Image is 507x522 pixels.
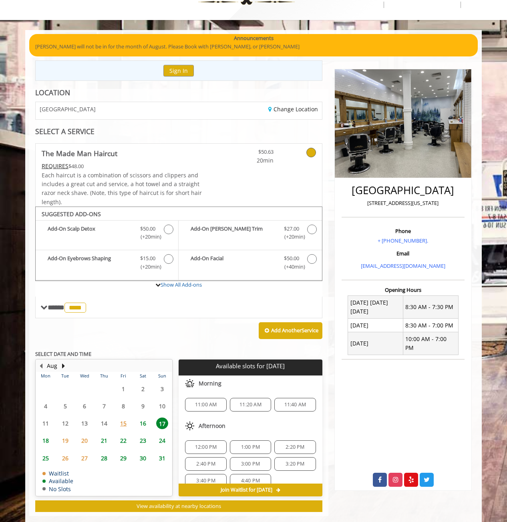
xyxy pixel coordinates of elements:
[286,461,304,467] span: 3:20 PM
[35,350,91,357] b: SELECT DATE AND TIME
[226,144,274,165] a: $50.63
[98,435,110,446] span: 21
[191,225,276,241] b: Add-On [PERSON_NAME] Trim
[199,423,225,429] span: Afternoon
[36,372,55,380] th: Mon
[47,361,57,370] button: Aug
[48,225,132,241] b: Add-On Scalp Detox
[344,199,463,207] p: [STREET_ADDRESS][US_STATE]
[344,251,463,256] h3: Email
[280,263,303,271] span: (+40min )
[230,440,271,454] div: 1:00 PM
[156,435,168,446] span: 24
[344,185,463,196] h2: [GEOGRAPHIC_DATA]
[230,474,271,488] div: 4:40 PM
[114,415,133,432] td: Select day15
[38,361,44,370] button: Previous Month
[35,128,322,135] div: SELECT A SERVICE
[40,452,52,464] span: 25
[153,415,172,432] td: Select day17
[137,452,149,464] span: 30
[94,372,113,380] th: Thu
[42,210,101,218] b: SUGGESTED ADD-ONS
[259,322,322,339] button: Add AnotherService
[185,421,195,431] img: afternoon slots
[196,461,215,467] span: 2:40 PM
[348,332,403,355] td: [DATE]
[156,452,168,464] span: 31
[153,432,172,449] td: Select day24
[40,435,52,446] span: 18
[55,449,74,466] td: Select day26
[133,415,152,432] td: Select day16
[403,296,458,319] td: 8:30 AM - 7:30 PM
[55,432,74,449] td: Select day19
[153,449,172,466] td: Select day31
[185,474,226,488] div: 3:40 PM
[230,398,271,412] div: 11:20 AM
[195,402,217,408] span: 11:00 AM
[361,262,445,269] a: [EMAIL_ADDRESS][DOMAIN_NAME]
[230,457,271,471] div: 3:00 PM
[75,449,94,466] td: Select day27
[114,449,133,466] td: Select day29
[35,207,322,281] div: The Made Man Haircut Add-onS
[35,88,70,97] b: LOCATION
[59,435,71,446] span: 19
[163,65,194,76] button: Sign In
[42,486,73,492] td: No Slots
[185,379,195,388] img: morning slots
[239,402,262,408] span: 11:20 AM
[35,500,322,512] button: View availability at nearby locations
[78,452,91,464] span: 27
[140,225,155,233] span: $50.00
[286,444,304,450] span: 2:20 PM
[42,171,202,206] span: Each haircut is a combination of scissors and clippers and includes a great cut and service, a ho...
[42,478,73,484] td: Available
[226,156,274,165] span: 20min
[153,372,172,380] th: Sun
[133,449,152,466] td: Select day30
[183,254,318,273] label: Add-On Facial
[36,449,55,466] td: Select day25
[98,452,110,464] span: 28
[378,237,428,244] a: + [PHONE_NUMBER].
[114,432,133,449] td: Select day22
[114,372,133,380] th: Fri
[75,432,94,449] td: Select day20
[274,440,316,454] div: 2:20 PM
[191,254,276,271] b: Add-On Facial
[40,254,174,273] label: Add-On Eyebrows Shaping
[137,502,221,510] span: View availability at nearby locations
[137,435,149,446] span: 23
[348,296,403,319] td: [DATE] [DATE] [DATE]
[241,478,260,484] span: 4:40 PM
[280,233,303,241] span: (+20min )
[234,34,274,42] b: Announcements
[42,162,203,171] div: $48.00
[35,42,472,51] p: [PERSON_NAME] will not be in for the month of August. Please Book with [PERSON_NAME], or [PERSON_...
[59,452,71,464] span: 26
[136,263,160,271] span: (+20min )
[42,470,73,476] td: Waitlist
[195,444,217,450] span: 12:00 PM
[94,449,113,466] td: Select day28
[274,398,316,412] div: 11:40 AM
[42,148,117,159] b: The Made Man Haircut
[274,457,316,471] div: 3:20 PM
[117,418,129,429] span: 15
[344,228,463,234] h3: Phone
[221,487,272,493] span: Join Waitlist for [DATE]
[199,380,221,387] span: Morning
[284,225,299,233] span: $27.00
[60,361,66,370] button: Next Month
[75,372,94,380] th: Wed
[42,162,68,170] span: This service needs some Advance to be paid before we block your appointment
[133,432,152,449] td: Select day23
[185,457,226,471] div: 2:40 PM
[55,372,74,380] th: Tue
[182,363,319,369] p: Available slots for [DATE]
[403,319,458,332] td: 8:30 AM - 7:00 PM
[48,254,132,271] b: Add-On Eyebrows Shaping
[342,287,465,293] h3: Opening Hours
